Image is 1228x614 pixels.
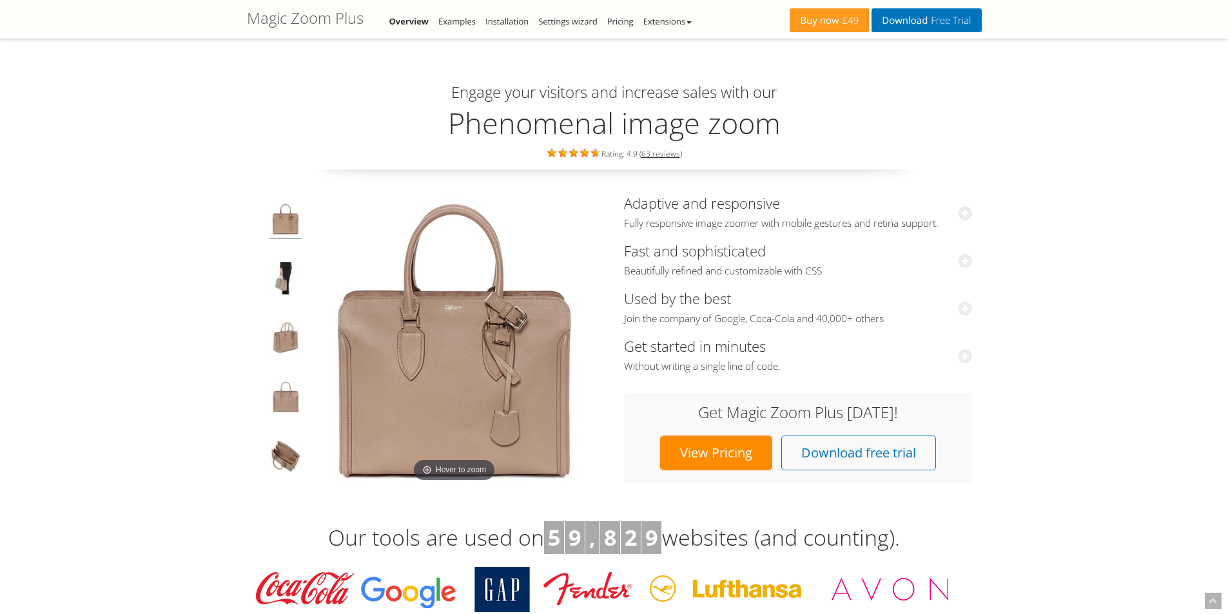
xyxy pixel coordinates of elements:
h3: Get Magic Zoom Plus [DATE]! [637,404,959,421]
a: Settings wizard [538,15,598,27]
span: Beautifully refined and customizable with CSS [624,265,972,278]
b: 5 [548,523,560,552]
span: £49 [839,15,859,26]
img: Magic Toolbox Customers [247,567,962,612]
b: 9 [645,523,658,552]
a: Examples [438,15,476,27]
a: Magic Zoom Plus DemoHover to zoom [309,195,599,485]
img: JavaScript zoom tool example [269,440,302,476]
a: Get started in minutesWithout writing a single line of code. [624,336,972,373]
img: JavaScript image zoom example [269,262,302,298]
a: Installation [485,15,529,27]
a: Pricing [607,15,634,27]
a: View Pricing [660,436,772,470]
img: Hover image zoom example [269,381,302,417]
span: Free Trial [928,15,971,26]
a: Extensions [643,15,692,27]
a: Adaptive and responsiveFully responsive image zoomer with mobile gestures and retina support. [624,193,972,230]
b: 9 [569,523,581,552]
a: Download free trial [781,436,936,470]
span: Join the company of Google, Coca-Cola and 40,000+ others [624,312,972,325]
a: Used by the bestJoin the company of Google, Coca-Cola and 40,000+ others [624,289,972,325]
a: 63 reviews [641,148,680,159]
b: 2 [625,523,637,552]
a: Fast and sophisticatedBeautifully refined and customizable with CSS [624,241,972,278]
h3: Our tools are used on websites (and counting). [247,521,982,555]
img: Product image zoom example [269,203,302,239]
span: Fully responsive image zoomer with mobile gestures and retina support. [624,217,972,230]
div: Rating: 4.9 ( ) [247,146,982,160]
a: Overview [389,15,429,27]
h3: Engage your visitors and increase sales with our [250,84,979,101]
h1: Magic Zoom Plus [247,10,364,26]
img: jQuery image zoom example [269,321,302,358]
a: DownloadFree Trial [872,8,981,32]
img: Magic Zoom Plus Demo [309,195,599,485]
b: 8 [604,523,616,552]
span: Without writing a single line of code. [624,360,972,373]
h2: Phenomenal image zoom [247,107,982,139]
a: Buy now£49 [790,8,869,32]
b: , [589,523,596,552]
